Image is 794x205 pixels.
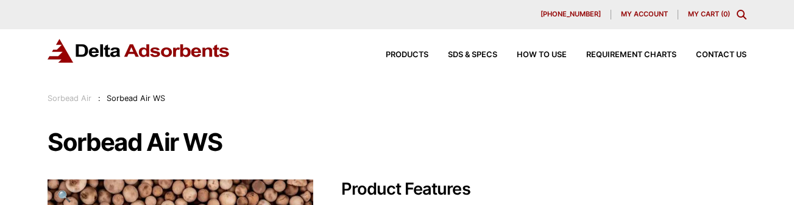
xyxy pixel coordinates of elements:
h1: Sorbead Air WS [48,130,746,155]
a: Requirement Charts [567,51,676,59]
span: 🔍 [57,189,71,203]
a: My account [611,10,678,19]
span: [PHONE_NUMBER] [541,11,601,18]
div: Toggle Modal Content [737,10,746,19]
span: Requirement Charts [586,51,676,59]
span: Products [386,51,428,59]
span: How to Use [517,51,567,59]
a: SDS & SPECS [428,51,497,59]
span: 0 [723,10,728,18]
img: Delta Adsorbents [48,39,230,63]
a: Contact Us [676,51,746,59]
span: Sorbead Air WS [107,94,165,103]
span: Contact Us [696,51,746,59]
span: SDS & SPECS [448,51,497,59]
span: : [98,94,101,103]
a: Sorbead Air [48,94,91,103]
span: My account [621,11,668,18]
a: [PHONE_NUMBER] [531,10,611,19]
a: How to Use [497,51,567,59]
h2: Product Features [341,179,746,200]
a: Products [366,51,428,59]
a: My Cart (0) [688,10,730,18]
